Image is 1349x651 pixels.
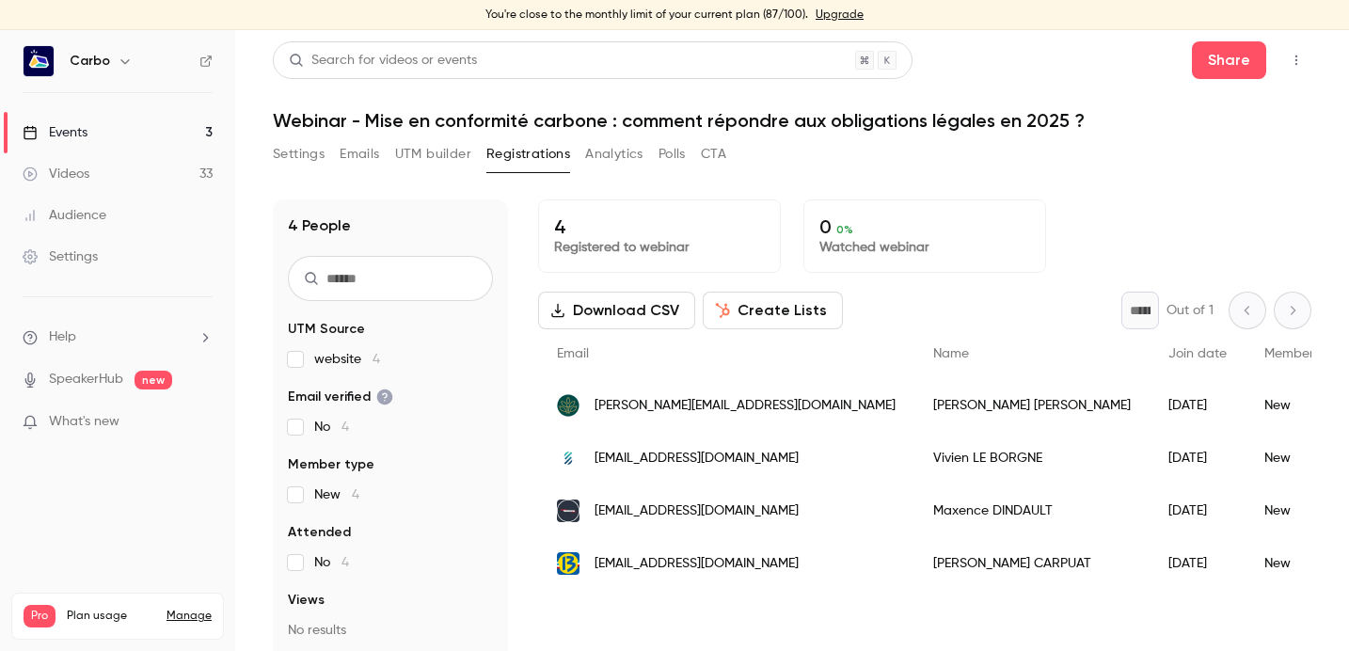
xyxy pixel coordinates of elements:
h1: 4 People [288,214,351,237]
button: Download CSV [538,292,695,329]
div: Audience [23,206,106,225]
button: Registrations [486,139,570,169]
p: Registered to webinar [554,238,765,257]
span: Attended [288,523,351,542]
button: Polls [659,139,686,169]
span: Join date [1168,347,1227,360]
div: Maxence DINDAULT [914,484,1150,537]
span: Views [288,591,325,610]
p: Watched webinar [819,238,1030,257]
span: [PERSON_NAME][EMAIL_ADDRESS][DOMAIN_NAME] [595,396,896,416]
span: website [314,350,380,369]
button: CTA [701,139,726,169]
span: Help [49,327,76,347]
div: Search for videos or events [289,51,477,71]
p: 4 [554,215,765,238]
a: Manage [167,609,212,624]
div: Settings [23,247,98,266]
span: [EMAIL_ADDRESS][DOMAIN_NAME] [595,501,799,521]
img: staffmatch.com [557,447,579,469]
p: 0 [819,215,1030,238]
div: [DATE] [1150,379,1246,432]
p: Out of 1 [1166,301,1214,320]
span: Member type [288,455,374,474]
button: UTM builder [395,139,471,169]
button: Settings [273,139,325,169]
button: Emails [340,139,379,169]
h6: Carbo [70,52,110,71]
span: Email verified [288,388,393,406]
span: No [314,553,349,572]
span: New [314,485,359,504]
img: departement13.fr [557,552,579,575]
button: Analytics [585,139,643,169]
span: Email [557,347,589,360]
a: SpeakerHub [49,370,123,389]
span: 4 [341,556,349,569]
span: Name [933,347,969,360]
div: [PERSON_NAME] [PERSON_NAME] [914,379,1150,432]
span: Pro [24,605,56,627]
span: Plan usage [67,609,155,624]
span: new [135,371,172,389]
h1: Webinar - Mise en conformité carbone : comment répondre aux obligations légales en 2025 ? [273,109,1311,132]
div: [PERSON_NAME] CARPUAT [914,537,1150,590]
button: Share [1192,41,1266,79]
div: [DATE] [1150,432,1246,484]
img: Carbo [24,46,54,76]
span: UTM Source [288,320,365,339]
span: What's new [49,412,119,432]
span: 4 [373,353,380,366]
a: Upgrade [816,8,864,23]
span: No [314,418,349,437]
div: Events [23,123,87,142]
button: Create Lists [703,292,843,329]
div: Videos [23,165,89,183]
iframe: Noticeable Trigger [190,414,213,431]
span: 0 % [836,223,853,236]
span: [EMAIL_ADDRESS][DOMAIN_NAME] [595,449,799,468]
div: [DATE] [1150,537,1246,590]
img: tendron.com [557,500,579,522]
span: 4 [352,488,359,501]
span: 4 [341,421,349,434]
span: [EMAIL_ADDRESS][DOMAIN_NAME] [595,554,799,574]
li: help-dropdown-opener [23,327,213,347]
div: [DATE] [1150,484,1246,537]
img: arborescence-qualite.fr [557,394,579,417]
span: Member type [1264,347,1345,360]
div: Vivien LE BORGNE [914,432,1150,484]
p: No results [288,621,493,640]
